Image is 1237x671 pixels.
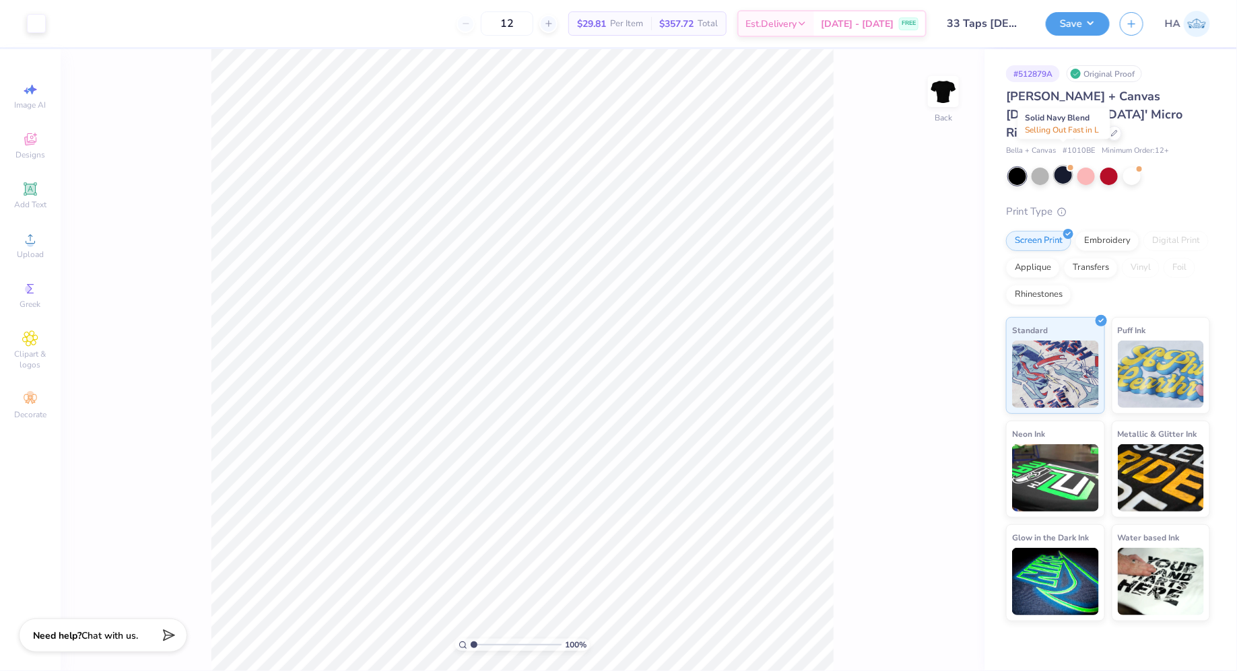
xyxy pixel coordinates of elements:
[1118,530,1180,544] span: Water based Ink
[1118,444,1205,511] img: Metallic & Glitter Ink
[14,409,46,420] span: Decorate
[1012,323,1048,337] span: Standard
[20,299,41,310] span: Greek
[698,17,718,31] span: Total
[610,17,643,31] span: Per Item
[33,629,81,642] strong: Need help?
[1012,530,1089,544] span: Glow in the Dark Ink
[1067,65,1142,82] div: Original Proof
[1064,258,1118,278] div: Transfers
[1165,16,1180,32] span: HA
[1006,65,1060,82] div: # 512879A
[1165,11,1210,37] a: HA
[15,149,45,160] span: Designs
[1122,258,1160,278] div: Vinyl
[821,17,894,31] span: [DATE] - [DATE]
[1006,231,1071,251] div: Screen Print
[1012,341,1099,408] img: Standard
[1018,108,1110,139] div: Solid Navy Blend
[1118,427,1197,441] span: Metallic & Glitter Ink
[1143,231,1209,251] div: Digital Print
[15,100,46,110] span: Image AI
[659,17,694,31] span: $357.72
[7,349,54,370] span: Clipart & logos
[1012,548,1099,615] img: Glow in the Dark Ink
[1006,145,1056,157] span: Bella + Canvas
[1006,258,1060,278] div: Applique
[565,639,587,651] span: 100 %
[1026,125,1100,135] span: Selling Out Fast in L
[1164,258,1195,278] div: Foil
[902,19,916,28] span: FREE
[1118,323,1146,337] span: Puff Ink
[1063,145,1095,157] span: # 1010BE
[17,249,44,260] span: Upload
[1118,341,1205,408] img: Puff Ink
[930,78,957,105] img: Back
[577,17,606,31] span: $29.81
[1118,548,1205,615] img: Water based Ink
[1046,12,1110,36] button: Save
[1075,231,1139,251] div: Embroidery
[481,11,533,36] input: – –
[1184,11,1210,37] img: Harshit Agarwal
[1006,285,1071,305] div: Rhinestones
[14,199,46,210] span: Add Text
[1012,444,1099,511] img: Neon Ink
[1012,427,1045,441] span: Neon Ink
[1102,145,1169,157] span: Minimum Order: 12 +
[745,17,797,31] span: Est. Delivery
[935,112,952,124] div: Back
[937,10,1036,37] input: Untitled Design
[81,629,138,642] span: Chat with us.
[1006,88,1182,141] span: [PERSON_NAME] + Canvas [DEMOGRAPHIC_DATA]' Micro Ribbed Baby Tee
[1006,204,1210,219] div: Print Type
